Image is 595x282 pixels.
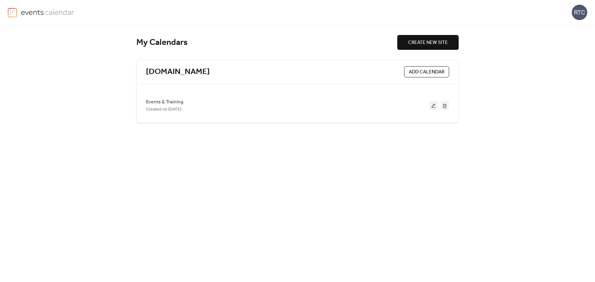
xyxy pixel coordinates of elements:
[136,37,397,48] div: My Calendars
[404,66,449,77] button: ADD CALENDAR
[572,5,587,20] div: RTC
[8,7,17,17] img: logo
[146,100,183,104] a: Events & Training
[409,68,444,76] span: ADD CALENDAR
[146,106,181,113] span: Created on [DATE]
[146,67,210,77] a: [DOMAIN_NAME]
[397,35,459,50] button: CREATE NEW SITE
[408,39,448,46] span: CREATE NEW SITE
[146,98,183,106] span: Events & Training
[21,7,74,17] img: logo-type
